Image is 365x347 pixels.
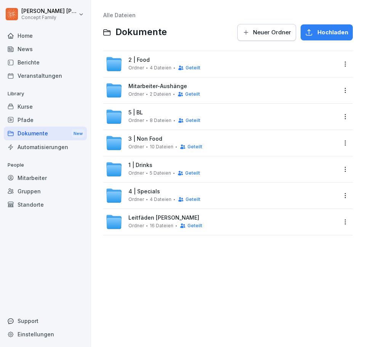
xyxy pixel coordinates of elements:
[106,82,337,99] a: Mitarbeiter-AushängeOrdner2 DateienGeteilt
[106,108,337,125] a: 5 | BLOrdner8 DateienGeteilt
[103,12,136,18] a: Alle Dateien
[4,159,87,171] p: People
[106,214,337,230] a: Leitfäden [PERSON_NAME]Ordner16 DateienGeteilt
[128,65,144,71] span: Ordner
[4,328,87,341] a: Einstellungen
[150,144,173,149] span: 10 Dateien
[4,100,87,113] a: Kurse
[317,28,348,37] span: Hochladen
[128,109,143,116] span: 5 | BL
[4,29,87,42] a: Home
[4,185,87,198] a: Gruppen
[186,65,200,71] span: Geteilt
[128,144,144,149] span: Ordner
[150,92,171,97] span: 2 Dateien
[115,27,167,38] span: Dokumente
[128,136,162,142] span: 3 | Non Food
[186,118,200,123] span: Geteilt
[150,197,171,202] span: 4 Dateien
[128,162,152,169] span: 1 | Drinks
[4,171,87,185] a: Mitarbeiter
[128,170,144,176] span: Ordner
[106,56,337,72] a: 2 | FoodOrdner4 DateienGeteilt
[128,92,144,97] span: Ordner
[4,56,87,69] a: Berichte
[106,161,337,178] a: 1 | DrinksOrdner5 DateienGeteilt
[301,24,353,40] button: Hochladen
[4,42,87,56] a: News
[128,188,160,195] span: 4 | Specials
[4,113,87,127] a: Pfade
[187,223,202,228] span: Geteilt
[4,127,87,141] div: Dokumente
[4,127,87,141] a: DokumenteNew
[128,215,199,221] span: Leitfäden [PERSON_NAME]
[128,57,150,63] span: 2 | Food
[150,118,171,123] span: 8 Dateien
[150,65,171,71] span: 4 Dateien
[150,170,171,176] span: 5 Dateien
[4,198,87,211] a: Standorte
[186,197,200,202] span: Geteilt
[4,88,87,100] p: Library
[72,129,85,138] div: New
[185,170,200,176] span: Geteilt
[150,223,173,228] span: 16 Dateien
[128,197,144,202] span: Ordner
[185,92,200,97] span: Geteilt
[4,314,87,328] div: Support
[21,8,77,14] p: [PERSON_NAME] [PERSON_NAME]
[106,187,337,204] a: 4 | SpecialsOrdner4 DateienGeteilt
[128,223,144,228] span: Ordner
[128,118,144,123] span: Ordner
[253,28,291,37] span: Neuer Ordner
[4,140,87,154] a: Automatisierungen
[106,135,337,151] a: 3 | Non FoodOrdner10 DateienGeteilt
[21,15,77,20] p: Concept Family
[187,144,202,149] span: Geteilt
[128,83,187,90] span: Mitarbeiter-Aushänge
[237,24,296,41] button: Neuer Ordner
[4,69,87,82] a: Veranstaltungen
